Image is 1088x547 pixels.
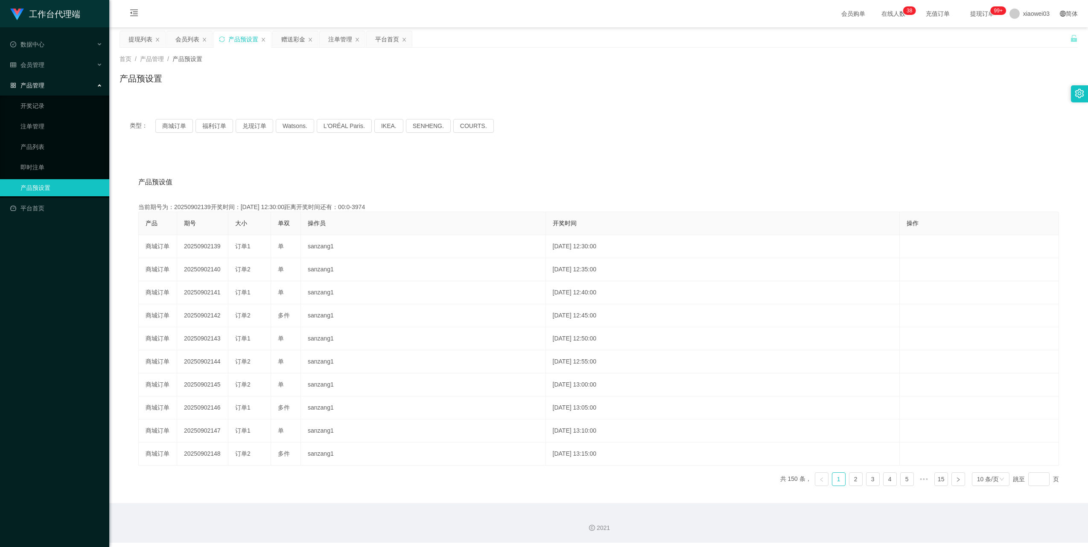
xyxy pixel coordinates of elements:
li: 15 [934,472,948,486]
span: 多件 [278,312,290,319]
a: 即时注单 [20,159,102,176]
span: 首页 [120,55,131,62]
td: [DATE] 13:05:00 [546,396,900,419]
span: 大小 [235,220,247,227]
span: 单双 [278,220,290,227]
td: sanzang1 [301,327,546,350]
td: sanzang1 [301,396,546,419]
td: sanzang1 [301,281,546,304]
a: 2 [849,473,862,486]
button: COURTS. [453,119,494,133]
span: 单 [278,266,284,273]
td: sanzang1 [301,258,546,281]
td: 20250902139 [177,235,228,258]
p: 8 [910,6,913,15]
p: 3 [907,6,910,15]
button: L'ORÉAL Paris. [317,119,372,133]
span: 产品管理 [10,82,44,89]
td: sanzang1 [301,419,546,442]
a: 5 [901,473,913,486]
span: 产品预设值 [138,177,172,187]
i: 图标: right [956,477,961,482]
a: 3 [866,473,879,486]
td: 商城订单 [139,373,177,396]
a: 4 [884,473,896,486]
div: 会员列表 [175,31,199,47]
a: 工作台代理端 [10,10,80,17]
img: logo.9652507e.png [10,9,24,20]
i: 图标: unlock [1070,35,1078,42]
i: 图标: table [10,62,16,68]
span: 单 [278,427,284,434]
li: 2 [849,472,863,486]
sup: 38 [903,6,916,15]
td: 20250902146 [177,396,228,419]
span: 订单2 [235,450,251,457]
button: Watsons. [276,119,314,133]
span: 多件 [278,450,290,457]
div: 注单管理 [328,31,352,47]
li: 4 [883,472,897,486]
span: 操作 [907,220,919,227]
span: 开奖时间 [553,220,577,227]
td: 20250902147 [177,419,228,442]
i: 图标: close [355,37,360,42]
td: [DATE] 12:35:00 [546,258,900,281]
td: [DATE] 13:10:00 [546,419,900,442]
span: 在线人数 [877,11,910,17]
td: [DATE] 12:30:00 [546,235,900,258]
div: 跳至 页 [1013,472,1059,486]
li: 向后 5 页 [917,472,931,486]
span: 订单1 [235,404,251,411]
i: 图标: global [1060,11,1066,17]
span: 产品管理 [140,55,164,62]
span: 单 [278,381,284,388]
td: 商城订单 [139,419,177,442]
span: 数据中心 [10,41,44,48]
li: 5 [900,472,914,486]
span: 多件 [278,404,290,411]
span: 单 [278,289,284,296]
span: 订单2 [235,266,251,273]
a: 产品列表 [20,138,102,155]
td: 20250902144 [177,350,228,373]
td: [DATE] 12:50:00 [546,327,900,350]
td: 商城订单 [139,304,177,327]
i: 图标: appstore-o [10,82,16,88]
span: 订单1 [235,289,251,296]
li: 共 150 条， [780,472,811,486]
td: 商城订单 [139,350,177,373]
td: sanzang1 [301,304,546,327]
i: 图标: setting [1075,89,1084,98]
div: 产品预设置 [228,31,258,47]
span: 单 [278,335,284,342]
span: 操作员 [308,220,326,227]
span: 会员管理 [10,61,44,68]
span: 订单1 [235,427,251,434]
li: 1 [832,472,846,486]
td: 商城订单 [139,396,177,419]
td: 20250902145 [177,373,228,396]
li: 下一页 [951,472,965,486]
td: [DATE] 12:45:00 [546,304,900,327]
i: 图标: down [999,477,1004,483]
div: 赠送彩金 [281,31,305,47]
span: 单 [278,243,284,250]
td: [DATE] 13:00:00 [546,373,900,396]
td: 20250902141 [177,281,228,304]
i: 图标: close [402,37,407,42]
a: 15 [935,473,948,486]
i: 图标: check-circle-o [10,41,16,47]
span: 订单2 [235,381,251,388]
td: 商城订单 [139,281,177,304]
span: 期号 [184,220,196,227]
i: 图标: menu-fold [120,0,149,28]
i: 图标: copyright [589,525,595,531]
td: 20250902148 [177,442,228,466]
span: 订单2 [235,312,251,319]
span: 类型： [130,119,155,133]
span: 充值订单 [922,11,954,17]
div: 10 条/页 [977,473,999,486]
i: 图标: close [308,37,313,42]
div: 当前期号为：20250902139开奖时间：[DATE] 12:30:00距离开奖时间还有：00:0-3974 [138,203,1059,212]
